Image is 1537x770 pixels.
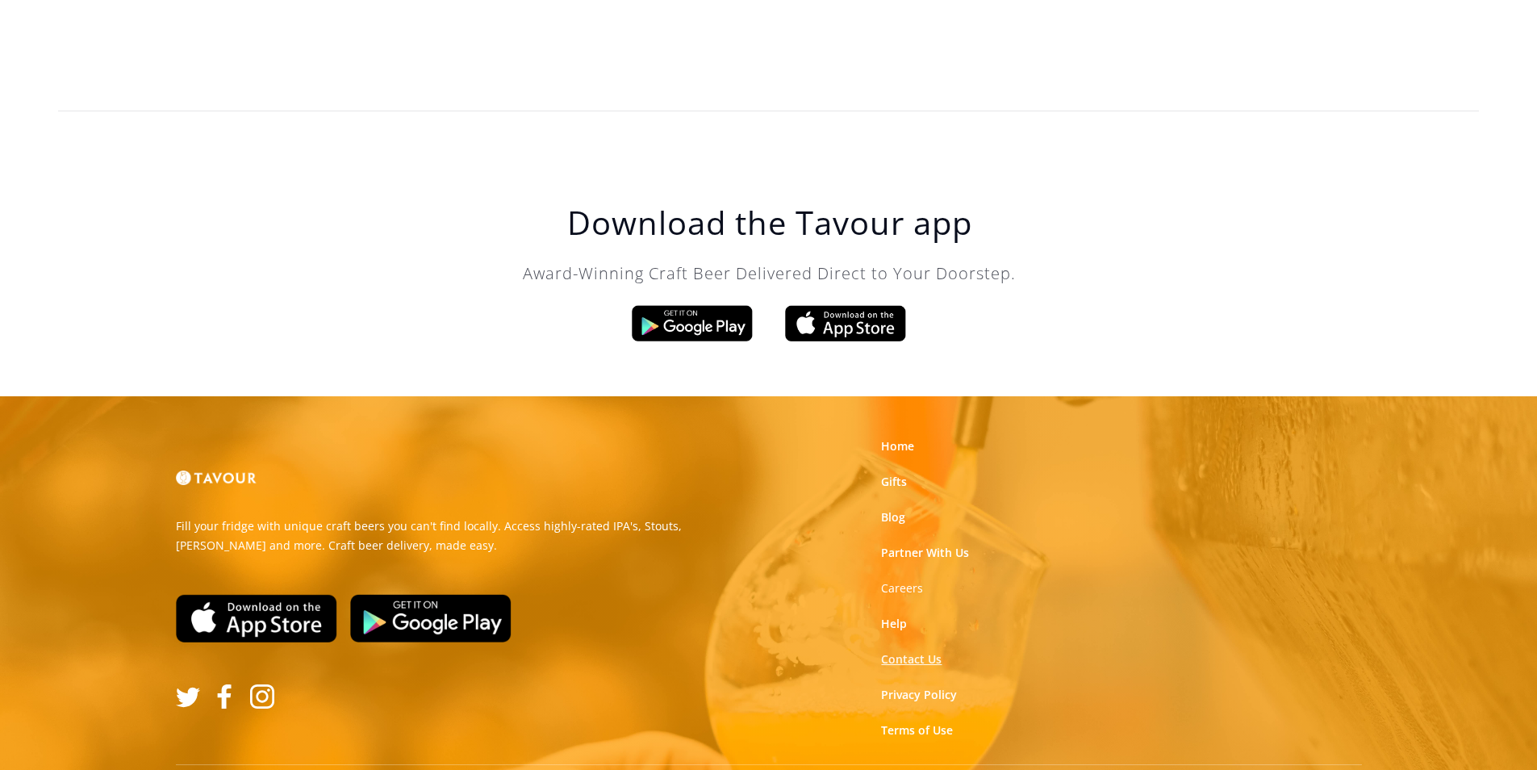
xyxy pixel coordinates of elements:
a: Gifts [881,474,907,490]
a: Careers [881,580,923,596]
a: Help [881,616,907,632]
a: Blog [881,509,905,525]
a: Contact Us [881,651,942,667]
h2: ‍ [40,20,1497,52]
a: Home [881,438,914,454]
a: Terms of Use [881,722,953,739]
p: Fill your fridge with unique craft beers you can't find locally. Access highly-rated IPA's, Stout... [176,517,757,555]
p: Award-Winning Craft Beer Delivered Direct to Your Doorstep. [447,262,1092,286]
a: Partner With Us [881,545,969,561]
a: Privacy Policy [881,687,957,703]
h1: Download the Tavour app [447,203,1092,242]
